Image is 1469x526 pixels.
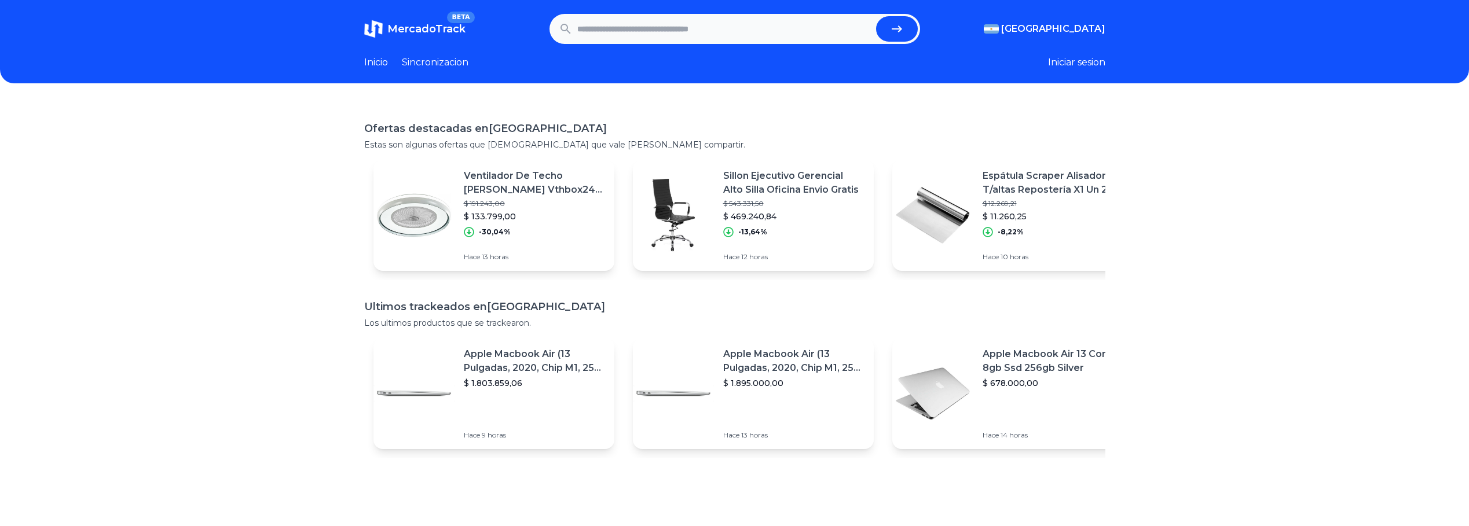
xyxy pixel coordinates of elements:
[983,169,1124,197] p: Espátula Scraper Alisador T/altas Repostería X1 Un 20 Cm
[983,377,1124,389] p: $ 678.000,00
[373,338,614,449] a: Featured imageApple Macbook Air (13 Pulgadas, 2020, Chip M1, 256 Gb De Ssd, 8 Gb De Ram) - Plata$...
[723,199,864,208] p: $ 543.331,50
[738,227,767,237] p: -13,64%
[364,139,1105,150] p: Estas son algunas ofertas que [DEMOGRAPHIC_DATA] que vale [PERSON_NAME] compartir.
[633,353,714,434] img: Featured image
[983,431,1124,440] p: Hace 14 horas
[364,120,1105,137] h1: Ofertas destacadas en [GEOGRAPHIC_DATA]
[723,169,864,197] p: Sillon Ejecutivo Gerencial Alto Silla Oficina Envio Gratis
[723,377,864,389] p: $ 1.895.000,00
[464,211,605,222] p: $ 133.799,00
[998,227,1024,237] p: -8,22%
[984,22,1105,36] button: [GEOGRAPHIC_DATA]
[892,353,973,434] img: Featured image
[464,252,605,262] p: Hace 13 horas
[464,169,605,197] p: Ventilador De Techo [PERSON_NAME] Vthbox24 Con [PERSON_NAME] Dimerizable 6 V
[364,56,388,69] a: Inicio
[464,347,605,375] p: Apple Macbook Air (13 Pulgadas, 2020, Chip M1, 256 Gb De Ssd, 8 Gb De Ram) - Plata
[892,175,973,256] img: Featured image
[633,338,874,449] a: Featured imageApple Macbook Air (13 Pulgadas, 2020, Chip M1, 256 Gb De Ssd, 8 Gb De Ram) - Plata$...
[364,299,1105,315] h1: Ultimos trackeados en [GEOGRAPHIC_DATA]
[402,56,468,69] a: Sincronizacion
[464,199,605,208] p: $ 191.243,00
[984,24,999,34] img: Argentina
[892,160,1133,271] a: Featured imageEspátula Scraper Alisador T/altas Repostería X1 Un 20 Cm$ 12.269,21$ 11.260,25-8,22...
[479,227,511,237] p: -30,04%
[892,338,1133,449] a: Featured imageApple Macbook Air 13 Core I5 8gb Ssd 256gb Silver$ 678.000,00Hace 14 horas
[464,431,605,440] p: Hace 9 horas
[1001,22,1105,36] span: [GEOGRAPHIC_DATA]
[723,347,864,375] p: Apple Macbook Air (13 Pulgadas, 2020, Chip M1, 256 Gb De Ssd, 8 Gb De Ram) - Plata
[387,23,466,35] span: MercadoTrack
[633,175,714,256] img: Featured image
[983,252,1124,262] p: Hace 10 horas
[983,211,1124,222] p: $ 11.260,25
[364,20,383,38] img: MercadoTrack
[723,431,864,440] p: Hace 13 horas
[983,347,1124,375] p: Apple Macbook Air 13 Core I5 8gb Ssd 256gb Silver
[447,12,474,23] span: BETA
[373,353,455,434] img: Featured image
[723,211,864,222] p: $ 469.240,84
[373,160,614,271] a: Featured imageVentilador De Techo [PERSON_NAME] Vthbox24 Con [PERSON_NAME] Dimerizable 6 V$ 191.2...
[723,252,864,262] p: Hace 12 horas
[633,160,874,271] a: Featured imageSillon Ejecutivo Gerencial Alto Silla Oficina Envio Gratis$ 543.331,50$ 469.240,84-...
[464,377,605,389] p: $ 1.803.859,06
[1048,56,1105,69] button: Iniciar sesion
[983,199,1124,208] p: $ 12.269,21
[364,317,1105,329] p: Los ultimos productos que se trackearon.
[373,175,455,256] img: Featured image
[364,20,466,38] a: MercadoTrackBETA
